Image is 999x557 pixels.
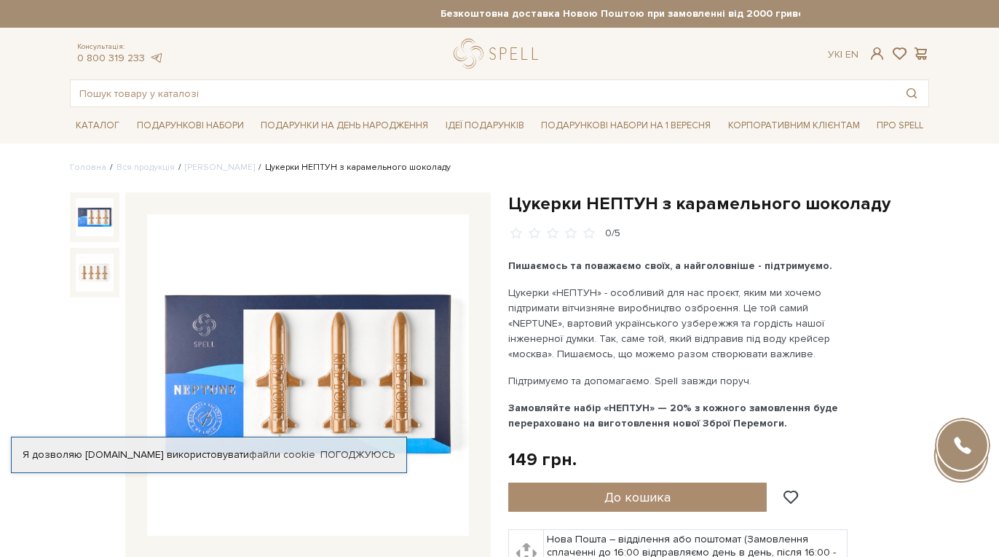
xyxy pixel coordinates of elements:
span: Про Spell [871,114,929,137]
a: Подарункові набори на 1 Вересня [535,113,716,138]
img: Цукерки НЕПТУН з карамельного шоколаду [76,198,114,236]
a: Головна [70,162,106,173]
span: Консультація: [77,42,163,52]
a: telegram [149,52,163,64]
span: До кошика [604,489,671,505]
div: Я дозволяю [DOMAIN_NAME] використовувати [12,448,406,461]
span: Каталог [70,114,125,137]
p: Підтримуємо та допомагаємо. Spell завжди поруч. [508,373,850,389]
a: Вся продукція [117,162,175,173]
img: Цукерки НЕПТУН з карамельного шоколаду [147,214,469,537]
input: Пошук товару у каталозі [71,80,895,106]
span: | [840,48,842,61]
a: 0 800 319 233 [77,52,145,64]
span: Подарункові набори [131,114,250,137]
a: Корпоративним клієнтам [722,113,866,138]
div: 149 грн. [508,448,577,471]
img: Цукерки НЕПТУН з карамельного шоколаду [76,254,114,292]
h1: Цукерки НЕПТУН з карамельного шоколаду [508,192,929,215]
a: [PERSON_NAME] [185,162,255,173]
b: Замовляйте набір «НЕПТУН» — 20% з кожного замовлення буде перераховано на виготовлення нової Збро... [508,402,838,429]
span: Подарунки на День народження [255,114,434,137]
button: Пошук товару у каталозі [895,80,928,106]
a: файли cookie [249,448,315,461]
a: Погоджуюсь [320,448,395,461]
a: logo [454,39,545,69]
div: Ук [828,48,858,61]
a: En [845,48,858,61]
span: Ідеї подарунків [440,114,530,137]
b: Пишаємось та поважаємо своїх, а найголовніше - підтримуємо. [508,260,832,272]
div: 0/5 [605,227,620,241]
p: Цукерки «НЕПТУН» - особливий для нас проєкт, яким ми хочемо підтримати вітчизняне виробництво озб... [508,285,850,362]
li: Цукерки НЕПТУН з карамельного шоколаду [255,161,451,174]
button: До кошика [508,483,767,512]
